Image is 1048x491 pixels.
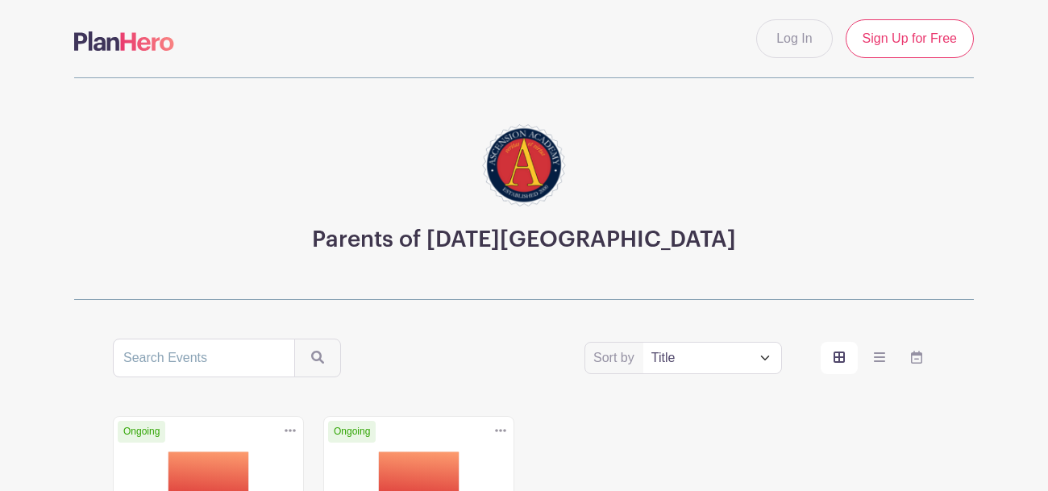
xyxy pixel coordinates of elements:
[74,31,174,51] img: logo-507f7623f17ff9eddc593b1ce0a138ce2505c220e1c5a4e2b4648c50719b7d32.svg
[846,19,974,58] a: Sign Up for Free
[312,227,736,254] h3: Parents of [DATE][GEOGRAPHIC_DATA]
[593,348,639,368] label: Sort by
[476,117,572,214] img: ascension-academy-logo.png
[821,342,935,374] div: order and view
[756,19,832,58] a: Log In
[113,339,295,377] input: Search Events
